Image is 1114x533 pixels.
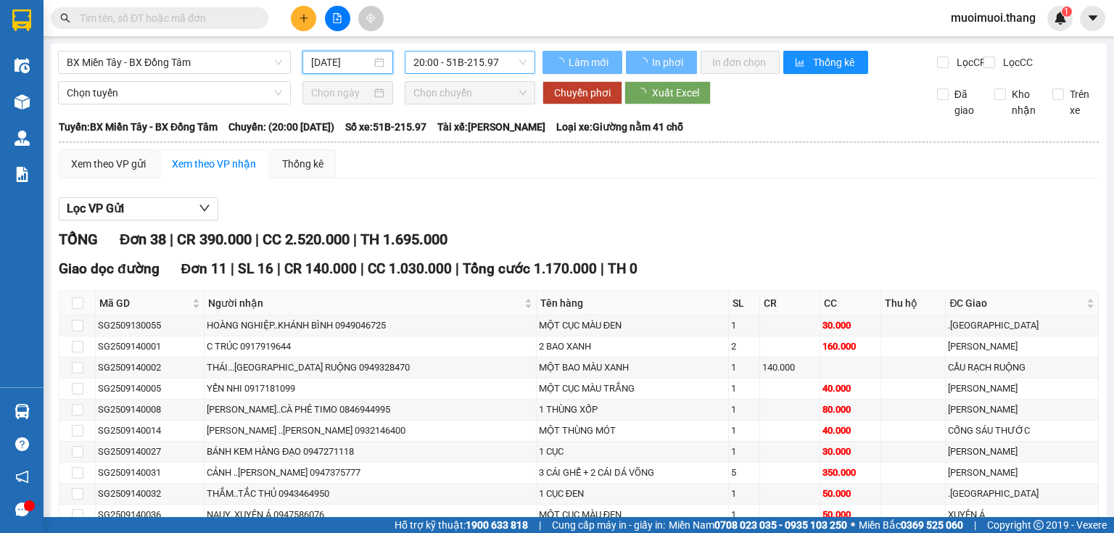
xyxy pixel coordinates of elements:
span: aim [366,13,376,23]
span: TH 1.695.000 [360,231,447,248]
span: Hỗ trợ kỹ thuật: [395,517,528,533]
span: Người nhận [208,295,521,311]
span: | [539,517,541,533]
td: SG2509140027 [96,442,205,463]
div: CỐNG SÁU THƯỚC [948,423,1096,438]
img: warehouse-icon [15,404,30,419]
div: [PERSON_NAME] [948,381,1096,396]
span: | [277,260,281,277]
span: Mã GD [99,295,189,311]
span: copyright [1033,520,1044,530]
div: Xem theo VP gửi [71,156,146,172]
div: [PERSON_NAME] [948,466,1096,480]
td: SG2509140031 [96,463,205,484]
span: Thống kê [813,54,857,70]
span: Làm mới [569,54,611,70]
div: 50.000 [822,487,879,501]
div: YẾN NHI 0917181099 [207,381,534,396]
div: SG2509140014 [98,423,202,438]
img: logo-vxr [12,9,31,31]
button: plus [291,6,316,31]
span: SL 16 [238,260,273,277]
span: BX Miền Tây - BX Đồng Tâm [67,51,282,73]
img: warehouse-icon [15,131,30,146]
div: MỘT CỤC MÀU ĐEN [539,508,726,522]
span: Chuyến: (20:00 [DATE]) [228,119,334,135]
span: Cung cấp máy in - giấy in: [552,517,665,533]
div: 1 CỤC [539,445,726,459]
span: Đã giao [949,86,984,118]
span: search [60,13,70,23]
button: In phơi [626,51,697,74]
img: icon-new-feature [1054,12,1067,25]
span: Số xe: 51B-215.97 [345,119,426,135]
div: [PERSON_NAME] [948,339,1096,354]
td: SG2509140002 [96,358,205,379]
th: Thu hộ [881,292,946,315]
span: ĐC Giao [949,295,1084,311]
div: 30.000 [822,445,879,459]
td: SG2509140032 [96,484,205,505]
b: Tuyến: BX Miền Tây - BX Đồng Tâm [59,121,218,133]
div: 1 [731,487,757,501]
div: 1 [731,318,757,333]
div: [PERSON_NAME] ..[PERSON_NAME] 0932146400 [207,423,534,438]
div: 2 [731,339,757,354]
span: caret-down [1086,12,1099,25]
span: plus [299,13,309,23]
span: message [15,503,29,516]
div: 80.000 [822,402,879,417]
span: Xuất Excel [652,85,699,101]
span: down [199,202,210,214]
div: MỘT BAO MÀU XANH [539,360,726,375]
strong: 0708 023 035 - 0935 103 250 [714,519,847,531]
div: MỘT CỤC MÀU TRẮNG [539,381,726,396]
button: caret-down [1080,6,1105,31]
div: Xem theo VP nhận [172,156,256,172]
td: SG2509140005 [96,379,205,400]
span: | [974,517,976,533]
div: 1 [731,360,757,375]
span: Giao dọc đường [59,260,160,277]
span: CC 1.030.000 [368,260,452,277]
span: Lọc VP Gửi [67,199,124,218]
span: notification [15,470,29,484]
div: BÁNH KEM HÀNG ĐẠO 0947271118 [207,445,534,459]
span: Miền Bắc [859,517,963,533]
div: 40.000 [822,381,879,396]
th: Tên hàng [537,292,729,315]
span: | [255,231,259,248]
button: file-add [325,6,350,31]
button: Chuyển phơi [542,81,622,104]
div: CẢNH ..[PERSON_NAME] 0947375777 [207,466,534,480]
span: CC 2.520.000 [263,231,350,248]
div: NAUY..XUYÊN Á 0947586076 [207,508,534,522]
button: bar-chartThống kê [783,51,868,74]
td: SG2509140036 [96,505,205,526]
div: MỘT THÙNG MÓT [539,423,726,438]
div: SG2509140008 [98,402,202,417]
div: SG2509140027 [98,445,202,459]
div: 3 CÁI GHẾ + 2 CÁI DÁ VÕNG [539,466,726,480]
button: Làm mới [542,51,622,74]
span: loading [636,88,652,98]
span: Đơn 38 [120,231,166,248]
span: 1 [1064,7,1069,17]
button: Xuất Excel [624,81,711,104]
span: | [601,260,604,277]
input: Chọn ngày [311,85,371,101]
span: Loại xe: Giường nằm 41 chỗ [556,119,683,135]
div: SG2509140032 [98,487,202,501]
td: SG2509130055 [96,315,205,336]
div: CẦU RẠCH RUỘNG [948,360,1096,375]
div: 1 CỤC ĐEN [539,487,726,501]
div: 1 THÙNG XỐP [539,402,726,417]
div: .[GEOGRAPHIC_DATA] [948,487,1096,501]
span: Kho nhận [1006,86,1041,118]
span: Trên xe [1064,86,1099,118]
span: | [455,260,459,277]
input: Tìm tên, số ĐT hoặc mã đơn [80,10,251,26]
button: aim [358,6,384,31]
span: Chọn chuyến [413,82,527,104]
div: 1 [731,445,757,459]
